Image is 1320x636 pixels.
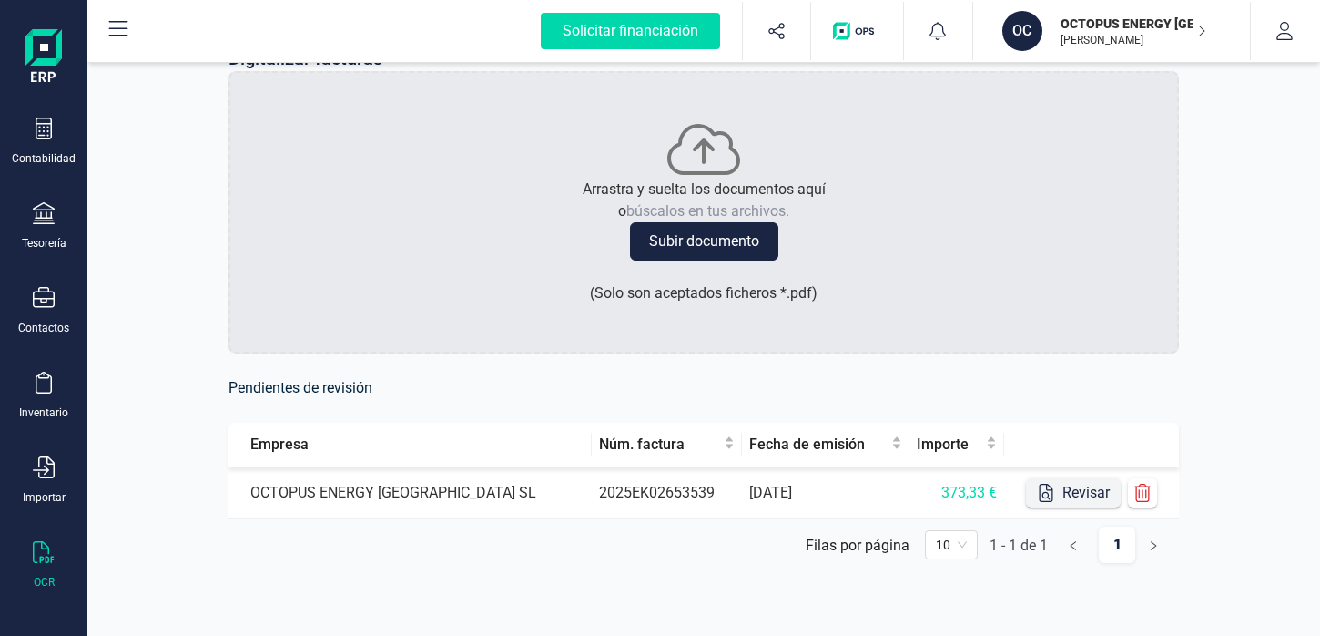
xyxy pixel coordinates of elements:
td: 2025EK02653539 [592,467,742,519]
li: Página anterior [1055,527,1092,556]
div: 页码 [925,530,978,559]
h6: Pendientes de revisión [228,375,1179,401]
td: [DATE] [742,467,909,519]
span: Núm. factura [599,434,720,456]
button: right [1135,527,1172,563]
button: OCOCTOPUS ENERGY [GEOGRAPHIC_DATA] SL[PERSON_NAME] [995,2,1228,60]
span: right [1148,540,1159,551]
a: 1 [1099,527,1135,563]
div: Tesorería [22,236,66,251]
li: Página siguiente [1135,527,1172,556]
span: 373,33 € [941,484,997,501]
div: Inventario [19,405,68,420]
img: Logo Finanedi [25,29,62,87]
p: OCTOPUS ENERGY [GEOGRAPHIC_DATA] SL [1061,15,1206,33]
button: left [1055,527,1092,563]
div: Solicitar financiación [541,13,720,49]
button: Revisar [1026,478,1121,508]
span: 10 [936,531,967,559]
button: Subir documento [630,222,778,261]
span: Importe [917,434,982,456]
span: búscalos en tus archivos. [626,202,789,220]
span: left [1068,540,1079,551]
img: Logo de OPS [833,22,881,40]
button: Logo de OPS [822,2,892,60]
div: Contactos [18,321,69,335]
p: [PERSON_NAME] [1061,33,1206,47]
div: 1 - 1 de 1 [990,537,1048,554]
div: OCR [34,575,55,590]
div: Contabilidad [12,151,76,166]
th: Empresa [228,423,592,467]
div: Filas por página [806,537,909,554]
div: Arrastra y suelta los documentos aquíobúscalos en tus archivos.Subir documento(Solo son aceptados... [228,71,1179,354]
span: Fecha de emisión [749,434,887,456]
div: OC [1002,11,1042,51]
p: ( Solo son aceptados ficheros * .pdf ) [590,282,817,304]
p: Arrastra y suelta los documentos aquí o [583,179,826,222]
button: Solicitar financiación [519,2,742,60]
td: OCTOPUS ENERGY [GEOGRAPHIC_DATA] SL [228,467,592,519]
div: Importar [23,490,66,505]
